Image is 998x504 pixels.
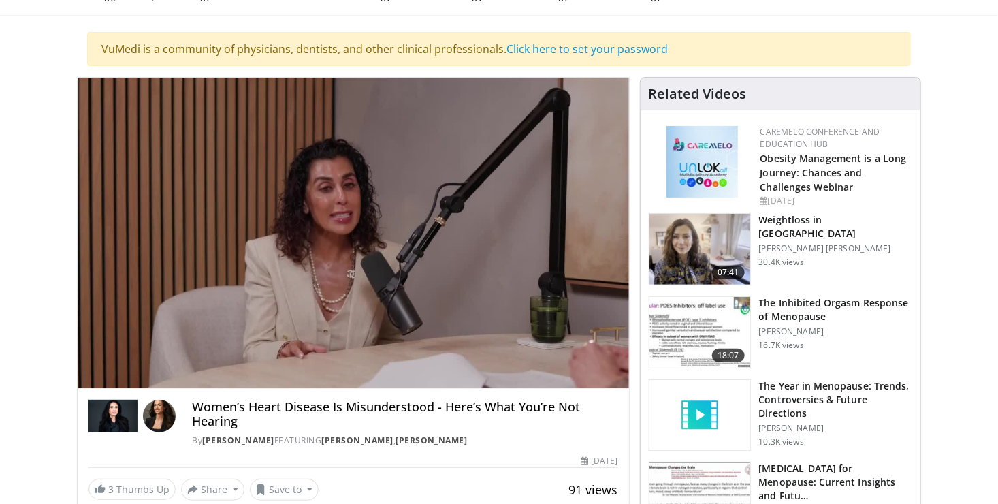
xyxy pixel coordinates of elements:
[759,423,912,434] p: [PERSON_NAME]
[759,257,804,268] p: 30.4K views
[759,326,912,337] p: [PERSON_NAME]
[759,296,912,324] h3: The Inhibited Orgasm Response of Menopause
[192,435,617,447] div: By FEATURING ,
[181,479,244,501] button: Share
[396,435,468,446] a: [PERSON_NAME]
[321,435,393,446] a: [PERSON_NAME]
[649,297,750,368] img: 283c0f17-5e2d-42ba-a87c-168d447cdba4.150x105_q85_crop-smart_upscale.jpg
[649,86,747,102] h4: Related Videos
[192,400,617,429] h4: Women’s Heart Disease Is Misunderstood - Here’s What You’re Not Hearing
[666,126,738,198] img: 45df64a9-a6de-482c-8a90-ada250f7980c.png.150x105_q85_autocrop_double_scale_upscale_version-0.2.jpg
[88,479,176,500] a: 3 Thumbs Up
[760,152,907,193] a: Obesity Management is a Long Journey: Chances and Challenges Webinar
[78,78,629,389] video-js: Video Player
[202,435,274,446] a: [PERSON_NAME]
[649,213,912,285] a: 07:41 Weightloss in [GEOGRAPHIC_DATA] [PERSON_NAME] [PERSON_NAME] 30.4K views
[759,379,912,420] h3: The Year in Menopause: Trends, Controversies & Future Directions
[87,32,911,66] div: VuMedi is a community of physicians, dentists, and other clinical professionals.
[569,482,618,498] span: 91 views
[759,437,804,447] p: 10.3K views
[759,340,804,351] p: 16.7K views
[250,479,319,501] button: Save to
[649,214,750,285] img: 9983fed1-7565-45be-8934-aef1103ce6e2.150x105_q85_crop-smart_upscale.jpg
[760,195,910,207] div: [DATE]
[759,213,912,240] h3: Weightloss in [GEOGRAPHIC_DATA]
[649,379,912,452] a: The Year in Menopause: Trends, Controversies & Future Directions [PERSON_NAME] 10.3K views
[108,483,114,496] span: 3
[506,42,668,57] a: Click here to set your password
[760,126,880,150] a: CaReMeLO Conference and Education Hub
[712,349,745,362] span: 18:07
[143,400,176,432] img: Avatar
[712,266,745,279] span: 07:41
[649,380,750,451] img: video_placeholder_short.svg
[88,400,138,432] img: Dr. Gabrielle Lyon
[759,243,912,254] p: [PERSON_NAME] [PERSON_NAME]
[759,462,912,503] h3: [MEDICAL_DATA] for Menopause: Current Insights and Futu…
[649,296,912,368] a: 18:07 The Inhibited Orgasm Response of Menopause [PERSON_NAME] 16.7K views
[581,455,617,467] div: [DATE]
